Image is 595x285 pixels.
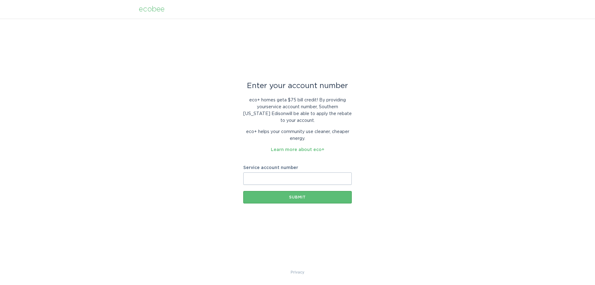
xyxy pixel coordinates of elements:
[271,148,324,152] a: Learn more about eco+
[246,195,349,199] div: Submit
[139,6,165,13] div: ecobee
[243,97,352,124] p: eco+ homes get a $75 bill credit ! By providing your service account number , Southern [US_STATE]...
[243,82,352,89] div: Enter your account number
[243,128,352,142] p: eco+ helps your community use cleaner, cheaper energy.
[243,166,352,170] label: Service account number
[291,269,304,276] a: Privacy Policy & Terms of Use
[243,191,352,203] button: Submit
